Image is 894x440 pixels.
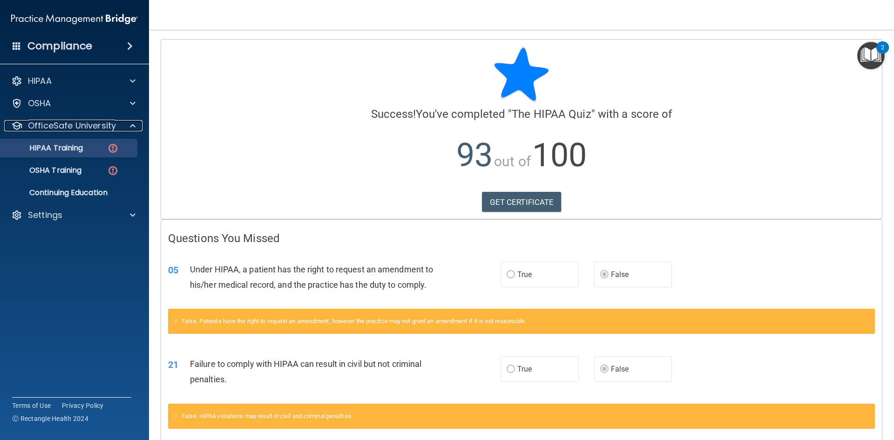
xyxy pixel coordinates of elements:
[168,108,875,120] h4: You've completed " " with a score of
[168,359,178,370] span: 21
[28,98,51,109] p: OSHA
[182,413,352,420] span: False. HIPAA violations may result in civil and criminal penalties.
[494,47,549,102] img: blue-star-rounded.9d042014.png
[107,165,119,176] img: danger-circle.6113f641.png
[456,136,493,174] span: 93
[11,75,135,87] a: HIPAA
[62,401,104,410] a: Privacy Policy
[12,414,88,423] span: Ⓒ Rectangle Health 2024
[190,359,422,384] span: Failure to comply with HIPAA can result in civil but not criminal penalties.
[11,120,135,131] a: OfficeSafe University
[600,366,609,373] input: False
[611,270,629,279] span: False
[6,188,133,197] p: Continuing Education
[168,232,875,244] h4: Questions You Missed
[532,136,587,174] span: 100
[27,40,92,53] h4: Compliance
[371,108,416,121] span: Success!
[11,98,135,109] a: OSHA
[6,143,83,153] p: HIPAA Training
[6,166,81,175] p: OSHA Training
[857,42,885,69] button: Open Resource Center, 2 new notifications
[12,401,51,410] a: Terms of Use
[11,10,138,28] img: PMB logo
[107,142,119,154] img: danger-circle.6113f641.png
[11,210,135,221] a: Settings
[182,318,526,325] span: False. Patients have the right to request an amendment, however the practice may not grant an ame...
[482,192,562,212] a: GET CERTIFICATE
[190,264,433,290] span: Under HIPAA, a patient has the right to request an amendment to his/her medical record, and the p...
[517,365,532,373] span: True
[507,366,515,373] input: True
[507,271,515,278] input: True
[28,120,116,131] p: OfficeSafe University
[28,210,62,221] p: Settings
[494,153,531,169] span: out of
[881,47,884,60] div: 2
[168,264,178,276] span: 05
[517,270,532,279] span: True
[611,365,629,373] span: False
[512,108,591,121] span: The HIPAA Quiz
[600,271,609,278] input: False
[28,75,52,87] p: HIPAA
